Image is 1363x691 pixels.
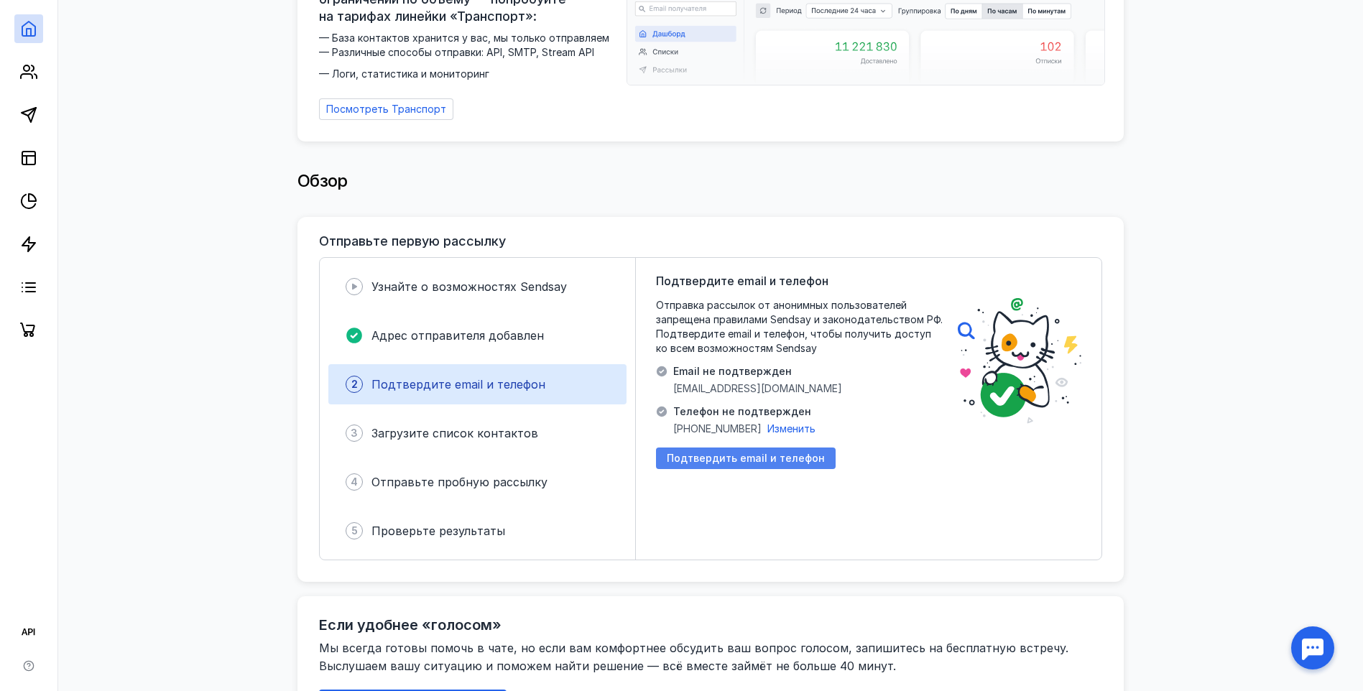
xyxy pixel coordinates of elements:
span: Отправка рассылок от анонимных пользователей запрещена правилами Sendsay и законодательством РФ. ... [656,298,943,356]
span: Подтвердите email и телефон [371,377,545,391]
span: Мы всегда готовы помочь в чате, но если вам комфортнее обсудить ваш вопрос голосом, запишитесь на... [319,641,1072,673]
img: poster [958,298,1081,424]
span: Посмотреть Транспорт [326,103,446,116]
span: Загрузите список контактов [371,426,538,440]
span: Адрес отправителя добавлен [371,328,544,343]
h3: Отправьте первую рассылку [319,234,506,249]
span: [PHONE_NUMBER] [673,422,762,436]
span: Изменить [767,422,816,435]
span: Обзор [297,170,348,191]
span: 5 [351,524,358,538]
span: Email не подтвержден [673,364,842,379]
span: 3 [351,426,358,440]
span: Проверьте результаты [371,524,505,538]
span: Подтвердить email и телефон [667,453,825,465]
span: Узнайте о возможностях Sendsay [371,279,567,294]
button: Изменить [767,422,816,436]
span: — База контактов хранится у вас, мы только отправляем — Различные способы отправки: API, SMTP, St... [319,31,618,81]
button: Подтвердить email и телефон [656,447,836,469]
span: Отправьте пробную рассылку [371,475,547,489]
span: Подтвердите email и телефон [656,272,828,289]
span: Телефон не подтвержден [673,404,816,419]
span: 4 [351,475,358,489]
h2: Если удобнее «голосом» [319,616,502,634]
a: Посмотреть Транспорт [319,98,453,120]
span: [EMAIL_ADDRESS][DOMAIN_NAME] [673,381,842,396]
span: 2 [351,377,358,391]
